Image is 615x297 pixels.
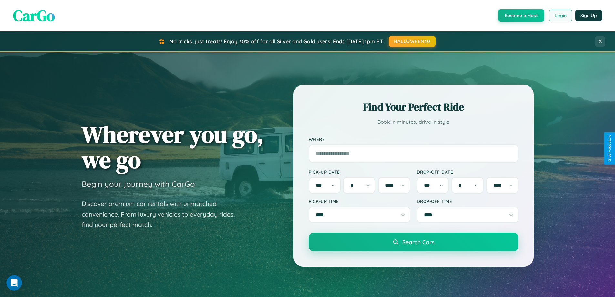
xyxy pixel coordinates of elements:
[575,10,602,21] button: Sign Up
[498,9,544,22] button: Become a Host
[417,198,518,204] label: Drop-off Time
[82,122,264,173] h1: Wherever you go, we go
[402,239,434,246] span: Search Cars
[309,117,518,127] p: Book in minutes, drive in style
[309,136,518,142] label: Where
[82,179,195,189] h3: Begin your journey with CarGo
[6,275,22,291] iframe: Intercom live chat
[309,233,518,251] button: Search Cars
[309,100,518,114] h2: Find Your Perfect Ride
[309,198,410,204] label: Pick-up Time
[607,135,612,162] div: Give Feedback
[13,5,55,26] span: CarGo
[82,198,243,230] p: Discover premium car rentals with unmatched convenience. From luxury vehicles to everyday rides, ...
[549,10,572,21] button: Login
[169,38,384,45] span: No tricks, just treats! Enjoy 30% off for all Silver and Gold users! Ends [DATE] 1pm PT.
[309,169,410,175] label: Pick-up Date
[389,36,436,47] button: HALLOWEEN30
[417,169,518,175] label: Drop-off Date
